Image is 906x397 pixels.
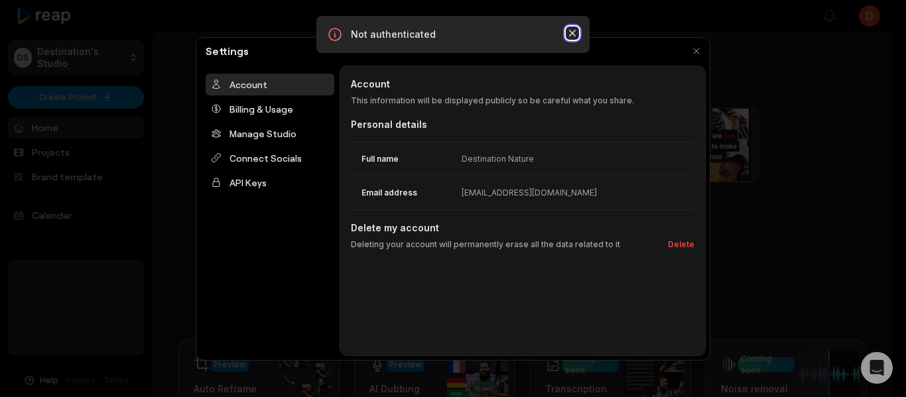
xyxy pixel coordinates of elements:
div: Destination Nature [462,153,534,165]
div: Account [206,74,334,95]
div: Manage Studio [206,123,334,144]
p: This information will be displayed publicly so be careful what you share. [351,95,694,107]
p: Deleting your account will permanently erase all the data related to it [351,239,620,251]
h2: Settings [200,43,254,59]
h2: Delete my account [351,221,694,235]
div: [EMAIL_ADDRESS][DOMAIN_NAME] [462,187,597,199]
p: Not authenticated [351,28,555,41]
div: Connect Socials [206,147,334,169]
dt: Email address [351,187,462,199]
dt: Full name [351,153,462,165]
div: API Keys [206,172,334,194]
div: Billing & Usage [206,98,334,120]
div: Personal details [351,117,694,131]
button: Delete [663,239,694,251]
h2: Account [351,77,694,91]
